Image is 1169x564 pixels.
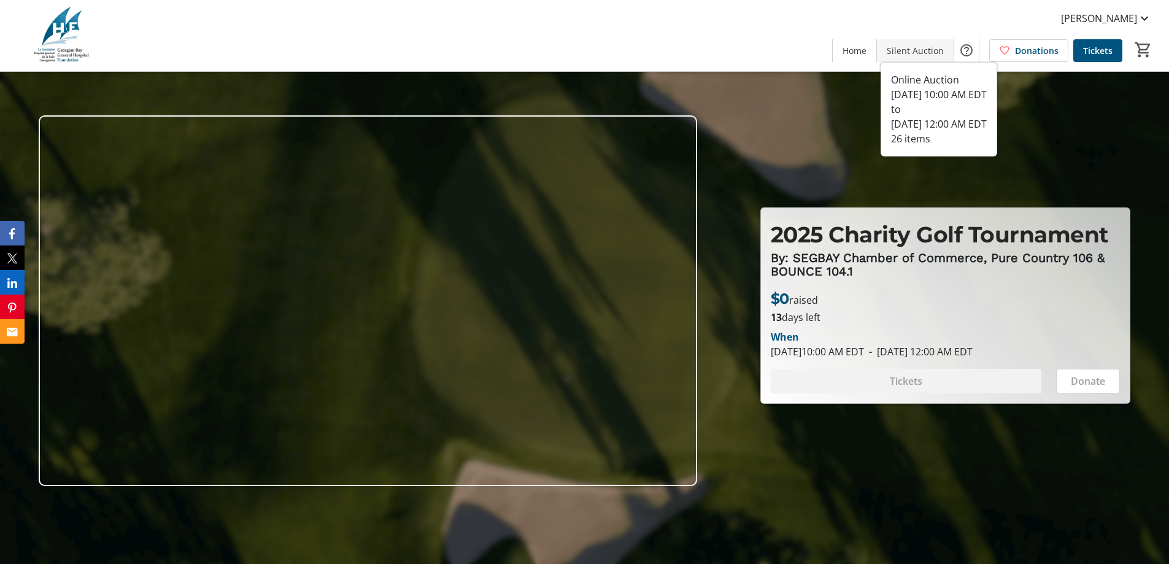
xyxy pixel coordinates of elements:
span: By: SEGBAY Chamber of Commerce, Pure Country 106 & BOUNCE 104.1 [771,250,1109,279]
div: 26 items [891,131,987,146]
span: Silent Auction [887,44,944,57]
div: When [771,330,799,344]
span: $0 [771,290,789,307]
span: Donations [1015,44,1059,57]
a: Silent Auction [877,39,954,62]
span: Tickets [1083,44,1113,57]
div: Online Auction [891,72,987,87]
span: [DATE] 12:00 AM EDT [864,345,973,358]
div: [DATE] 10:00 AM EDT [891,87,987,102]
span: - [864,345,877,358]
div: to [891,102,987,117]
a: Tickets [1073,39,1122,62]
div: [DATE] 12:00 AM EDT [891,117,987,131]
p: raised [771,288,818,310]
span: [PERSON_NAME] [1061,11,1137,26]
button: Cart [1132,39,1154,61]
button: Help [954,38,979,63]
span: Home [843,44,866,57]
a: Donations [989,39,1068,62]
img: Campaign CTA Media Photo [39,115,697,486]
img: Georgian Bay General Hospital Foundation's Logo [7,5,117,66]
p: days left [771,310,1120,325]
span: [DATE] 10:00 AM EDT [771,345,864,358]
span: 2025 Charity Golf Tournament [771,221,1109,248]
span: 13 [771,311,782,324]
a: Home [833,39,876,62]
button: [PERSON_NAME] [1051,9,1162,28]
